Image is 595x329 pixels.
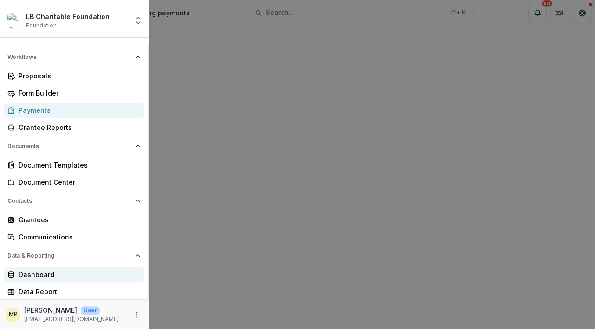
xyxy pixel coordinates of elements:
[9,311,18,317] div: Marietta Pugal
[7,198,131,204] span: Contacts
[4,194,144,208] button: Open Contacts
[26,12,110,21] div: LB Charitable Foundation
[19,105,137,115] div: Payments
[4,50,144,65] button: Open Workflows
[4,120,144,135] a: Grantee Reports
[132,11,145,30] button: Open entity switcher
[19,71,137,81] div: Proposals
[4,68,144,84] a: Proposals
[19,123,137,132] div: Grantee Reports
[7,252,131,259] span: Data & Reporting
[4,284,144,299] a: Data Report
[19,215,137,225] div: Grantees
[19,270,137,279] div: Dashboard
[7,54,131,60] span: Workflows
[26,21,57,30] span: Foundation
[4,248,144,263] button: Open Data & Reporting
[19,177,137,187] div: Document Center
[19,287,137,297] div: Data Report
[7,143,131,149] span: Documents
[4,212,144,227] a: Grantees
[24,305,77,315] p: [PERSON_NAME]
[4,103,144,118] a: Payments
[4,174,144,190] a: Document Center
[7,13,22,28] img: LB Charitable Foundation
[4,229,144,245] a: Communications
[24,315,119,323] p: [EMAIL_ADDRESS][DOMAIN_NAME]
[19,88,137,98] div: Form Builder
[19,232,137,242] div: Communications
[81,306,100,315] p: User
[131,309,142,320] button: More
[4,85,144,101] a: Form Builder
[19,160,137,170] div: Document Templates
[4,157,144,173] a: Document Templates
[4,139,144,154] button: Open Documents
[4,267,144,282] a: Dashboard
